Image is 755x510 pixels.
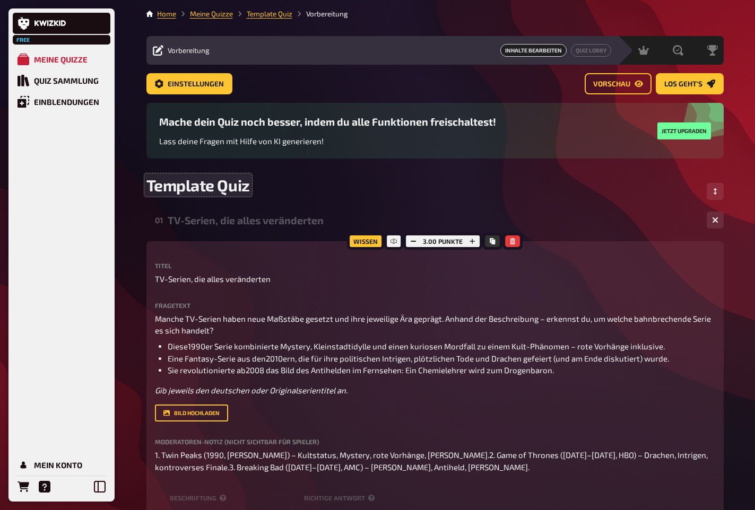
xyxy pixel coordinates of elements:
button: Bild hochladen [155,405,228,421]
a: Meine Quizze [190,10,233,18]
a: Quiz Sammlung [13,70,110,91]
span: Template Quiz [146,175,250,195]
button: Jetzt upgraden [657,122,711,139]
span: Inhalte Bearbeiten [500,44,567,57]
span: Gib jeweils den deutschen oder Originalserientitel an. [155,385,348,395]
div: Einblendungen [34,97,99,107]
a: Los geht's [656,73,724,94]
label: Titel [155,262,715,269]
div: 01 [155,215,163,225]
span: Lass deine Fragen mit Hilfe von KI generieren! [159,136,324,146]
div: Mein Konto [34,460,82,470]
span: Vorbereitung [168,46,210,55]
button: Kopieren [485,235,500,247]
a: Quiz Lobby [571,44,611,57]
a: Meine Quizze [13,49,110,70]
label: Moderatoren-Notiz (nicht sichtbar für Spieler) [155,438,715,445]
label: Fragetext [155,302,715,309]
button: Reihenfolge anpassen [707,183,724,200]
span: Vorschau [593,81,630,88]
span: Eine Fantasy-Serie aus den2010ern, die für ihre politischen Intrigen, plötzlichen Tode und Drache... [168,354,669,363]
li: Template Quiz [233,8,292,19]
li: Home [157,8,176,19]
a: Einblendungen [13,91,110,112]
span: Free [14,37,33,43]
a: Hilfe [34,476,55,497]
a: Bestellungen [13,476,34,497]
div: Wissen [347,233,384,250]
div: 3.00 Punkte [403,233,482,250]
small: Richtige Antwort [304,494,378,503]
div: Quiz Sammlung [34,76,99,85]
a: Mein Konto [13,454,110,476]
li: Vorbereitung [292,8,348,19]
a: Einstellungen [146,73,232,94]
span: Einstellungen [168,81,224,88]
h3: Mache dein Quiz noch besser, indem du alle Funktionen freischaltest! [159,116,496,128]
span: Sie revolutionierte ab2008 das Bild des Antihelden im Fernsehen: Ein Chemielehrer wird zum Drogen... [168,365,554,375]
span: Los geht's [664,81,702,88]
span: Manche TV-Serien haben neue Maßstäbe gesetzt und ihre jeweilige Ära geprägt. Anhand der Beschreib... [155,314,713,336]
div: Meine Quizze [34,55,88,64]
a: Template Quiz [247,10,292,18]
a: Vorschau [585,73,652,94]
a: Home [157,10,176,18]
span: 1. Twin Peaks (1990, [PERSON_NAME]) – Kultstatus, Mystery, rote Vorhänge, [PERSON_NAME].2. Game o... [155,450,709,472]
li: Meine Quizze [176,8,233,19]
span: TV-Serien, die alles veränderten [155,273,271,285]
span: Diese1990er Serie kombinierte Mystery, Kleinstadtidylle und einen kuriosen Mordfall zu einem Kult... [168,341,665,351]
div: TV-Serien, die alles veränderten [168,214,698,226]
small: Beschriftung [170,494,300,503]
